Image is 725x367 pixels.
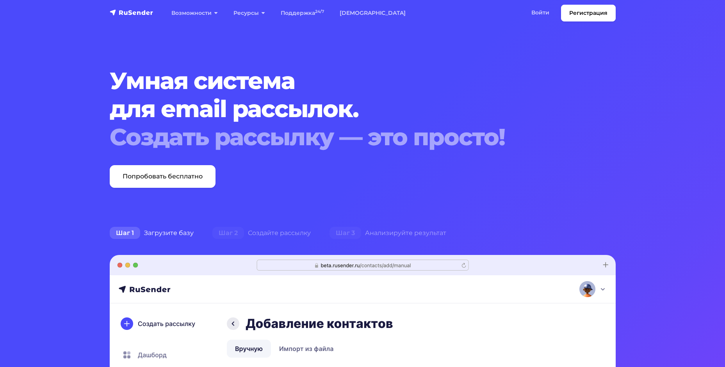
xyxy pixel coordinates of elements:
span: Шаг 1 [110,227,140,239]
a: Возможности [164,5,226,21]
sup: 24/7 [315,9,324,14]
a: Поддержка24/7 [273,5,332,21]
div: Загрузите базу [100,225,203,241]
a: Ресурсы [226,5,273,21]
h1: Умная система для email рассылок. [110,67,573,151]
a: Попробовать бесплатно [110,165,216,188]
span: Шаг 3 [330,227,361,239]
div: Создайте рассылку [203,225,320,241]
div: Создать рассылку — это просто! [110,123,573,151]
a: [DEMOGRAPHIC_DATA] [332,5,413,21]
div: Анализируйте результат [320,225,456,241]
span: Шаг 2 [212,227,244,239]
img: RuSender [110,9,153,16]
a: Войти [524,5,557,21]
a: Регистрация [561,5,616,21]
